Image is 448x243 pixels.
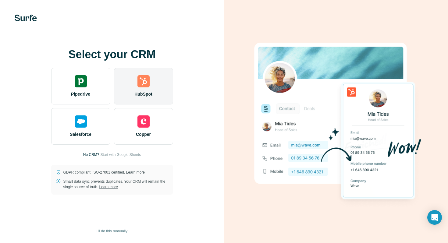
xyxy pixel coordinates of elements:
[63,179,168,190] p: Smart data sync prevents duplicates. Your CRM will remain the single source of truth.
[75,115,87,128] img: salesforce's logo
[427,210,442,225] div: Open Intercom Messenger
[71,91,90,97] span: Pipedrive
[100,152,141,157] button: Start with Google Sheets
[92,227,132,236] button: I’ll do this manually
[75,75,87,87] img: pipedrive's logo
[51,48,173,61] h1: Select your CRM
[70,131,91,137] span: Salesforce
[126,170,145,174] a: Learn more
[251,33,421,210] img: HUBSPOT image
[137,115,150,128] img: copper's logo
[134,91,152,97] span: HubSpot
[99,185,118,189] a: Learn more
[63,170,145,175] p: GDPR compliant. ISO-27001 certified.
[15,15,37,21] img: Surfe's logo
[137,75,150,87] img: hubspot's logo
[83,152,99,157] p: No CRM?
[97,228,127,234] span: I’ll do this manually
[136,131,151,137] span: Copper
